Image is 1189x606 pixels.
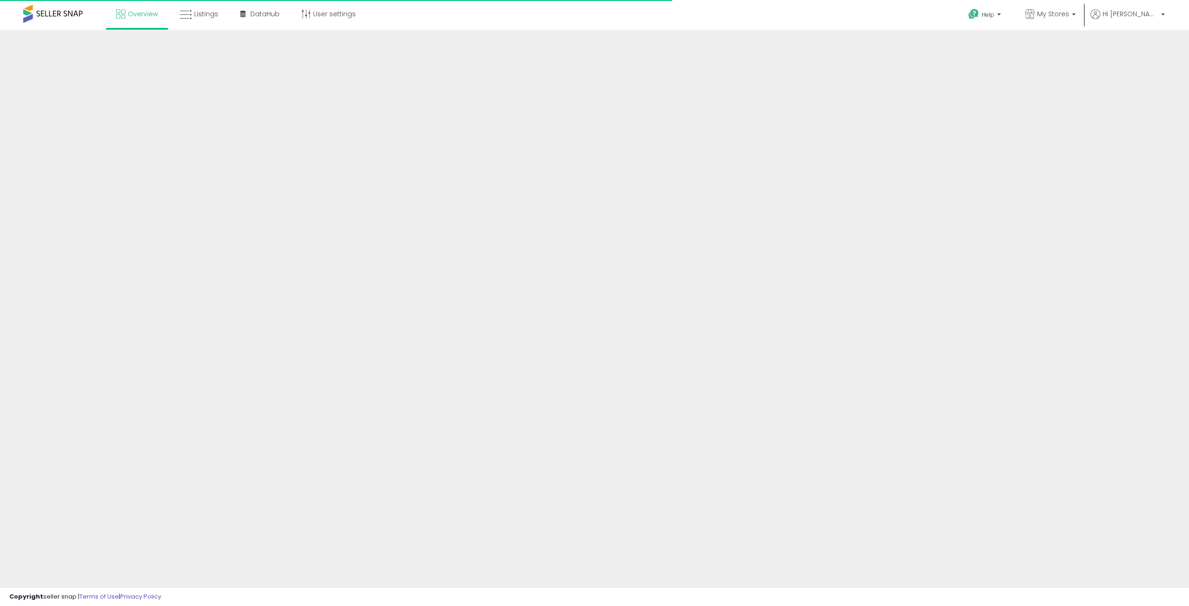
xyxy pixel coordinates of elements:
i: Get Help [968,8,980,20]
span: Listings [194,9,218,19]
span: DataHub [250,9,280,19]
a: Help [961,1,1010,30]
span: Hi [PERSON_NAME] [1103,9,1158,19]
span: Overview [128,9,158,19]
span: Help [982,11,994,19]
span: My Stores [1037,9,1069,19]
a: Hi [PERSON_NAME] [1091,9,1165,30]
